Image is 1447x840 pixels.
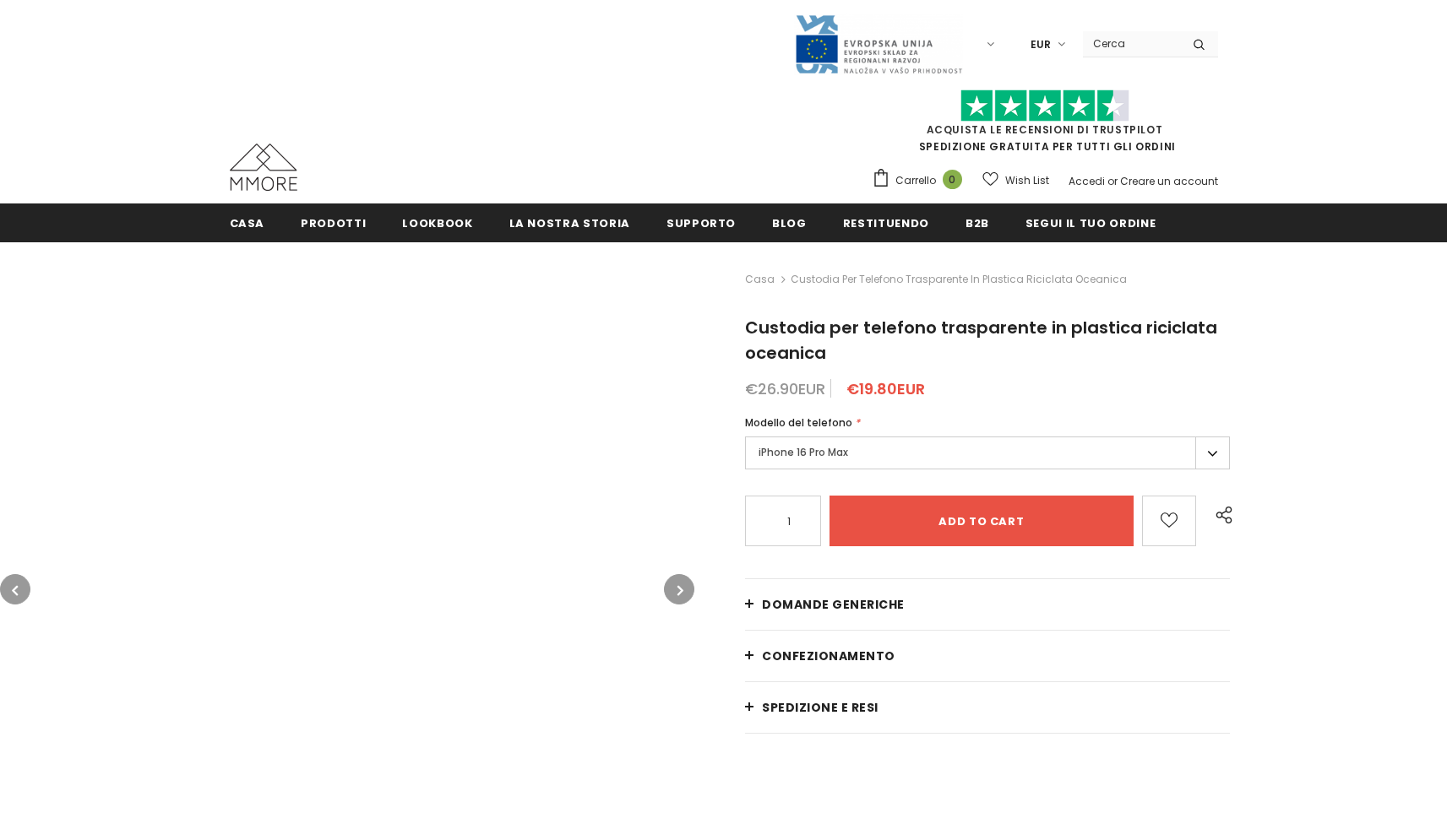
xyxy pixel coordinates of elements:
[791,269,1127,290] span: Custodia per telefono trasparente in plastica riciclata oceanica
[745,316,1217,365] span: Custodia per telefono trasparente in plastica riciclata oceanica
[230,215,265,231] span: Casa
[230,203,265,241] a: Casa
[1025,203,1156,241] a: Segui il tuo ordine
[745,436,1230,469] label: iPhone 16 Pro Max
[843,203,929,241] a: Restituendo
[301,203,366,241] a: Prodotti
[966,215,989,231] span: B2B
[872,97,1218,154] span: SPEDIZIONE GRATUITA PER TUTTI GLI ORDINI
[762,648,895,664] span: CONFEZIONAMENTO
[830,496,1133,546] input: Add to cart
[509,215,630,231] span: La nostra storia
[745,415,852,430] span: Modello del telefono
[1120,174,1218,188] a: Creare un account
[745,579,1230,630] a: Domande generiche
[230,144,297,191] img: Casi MMORE
[794,36,963,51] a: Javni Razpis
[1005,172,1049,189] span: Wish List
[846,378,925,399] span: €19.80EUR
[960,89,1129,122] img: Fidati di Pilot Stars
[895,172,936,189] span: Carrello
[402,203,472,241] a: Lookbook
[772,203,807,241] a: Blog
[1083,31,1180,56] input: Search Site
[982,165,1049,195] a: Wish List
[745,682,1230,733] a: Spedizione e resi
[1107,174,1118,188] span: or
[794,14,963,75] img: Javni Razpis
[301,215,366,231] span: Prodotti
[762,699,879,716] span: Spedizione e resi
[745,378,825,399] span: €26.90EUR
[745,269,775,290] a: Casa
[509,203,630,241] a: La nostra storia
[943,170,962,189] span: 0
[966,203,989,241] a: B2B
[927,122,1163,137] a: Acquista le recensioni di TrustPilot
[872,168,971,193] a: Carrello 0
[1069,174,1105,188] a: Accedi
[402,215,472,231] span: Lookbook
[762,596,905,613] span: Domande generiche
[772,215,807,231] span: Blog
[1031,36,1051,53] span: EUR
[666,215,736,231] span: supporto
[666,203,736,241] a: supporto
[1025,215,1156,231] span: Segui il tuo ordine
[843,215,929,231] span: Restituendo
[745,631,1230,681] a: CONFEZIONAMENTO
